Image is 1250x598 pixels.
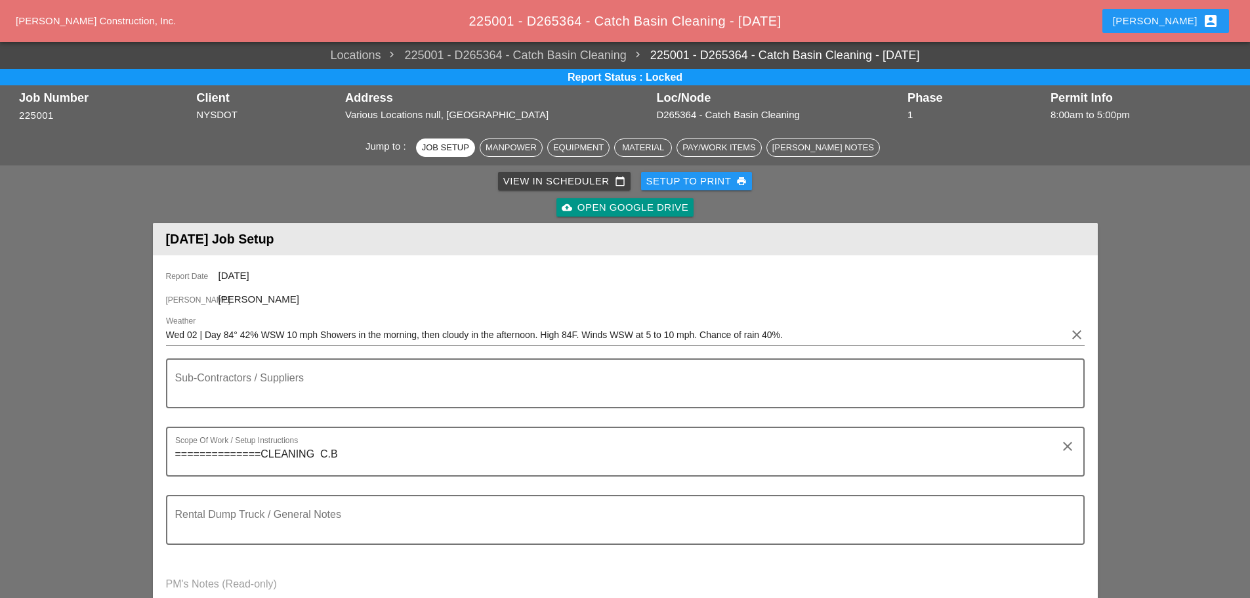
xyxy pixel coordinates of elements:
input: Weather [166,324,1066,345]
textarea: Rental Dump Truck / General Notes [175,512,1065,544]
div: 8:00am to 5:00pm [1051,108,1231,123]
button: 225001 [19,108,54,123]
textarea: Scope Of Work / Setup Instructions [175,444,1065,475]
i: account_box [1203,13,1219,29]
div: Phase [907,91,1044,104]
div: [PERSON_NAME] Notes [772,141,874,154]
div: NYSDOT [196,108,339,123]
span: 225001 - D265364 - Catch Basin Cleaning - [DATE] [469,14,781,28]
span: [PERSON_NAME] [166,294,219,306]
a: View in Scheduler [498,172,631,190]
span: [PERSON_NAME] [219,293,299,305]
div: 1 [907,108,1044,123]
header: [DATE] Job Setup [153,223,1098,255]
div: Pay/Work Items [682,141,755,154]
div: Setup to Print [646,174,747,189]
div: View in Scheduler [503,174,625,189]
div: Job Number [19,91,190,104]
div: Material [620,141,666,154]
i: clear [1069,327,1085,343]
div: Open Google Drive [562,200,688,215]
button: Job Setup [416,139,475,157]
div: Equipment [553,141,604,154]
button: Setup to Print [641,172,753,190]
div: D265364 - Catch Basin Cleaning [656,108,901,123]
div: Manpower [486,141,537,154]
a: Open Google Drive [556,198,694,217]
button: [PERSON_NAME] Notes [766,139,880,157]
i: calendar_today [615,176,625,186]
button: Pay/Work Items [677,139,761,157]
span: [DATE] [219,270,249,281]
i: cloud_upload [562,202,572,213]
span: 225001 - D265364 - Catch Basin Cleaning [381,47,626,64]
button: Manpower [480,139,543,157]
div: Address [345,91,650,104]
i: clear [1060,438,1075,454]
button: [PERSON_NAME] [1102,9,1229,33]
div: Client [196,91,339,104]
a: [PERSON_NAME] Construction, Inc. [16,15,176,26]
button: Equipment [547,139,610,157]
span: Jump to : [365,140,411,152]
div: [PERSON_NAME] [1113,13,1219,29]
div: Loc/Node [656,91,901,104]
button: Material [614,139,672,157]
span: Report Date [166,270,219,282]
textarea: Sub-Contractors / Suppliers [175,375,1065,407]
div: Job Setup [422,141,469,154]
div: Various Locations null, [GEOGRAPHIC_DATA] [345,108,650,123]
div: Permit Info [1051,91,1231,104]
a: Locations [330,47,381,64]
a: 225001 - D265364 - Catch Basin Cleaning - [DATE] [627,47,920,64]
i: print [736,176,747,186]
